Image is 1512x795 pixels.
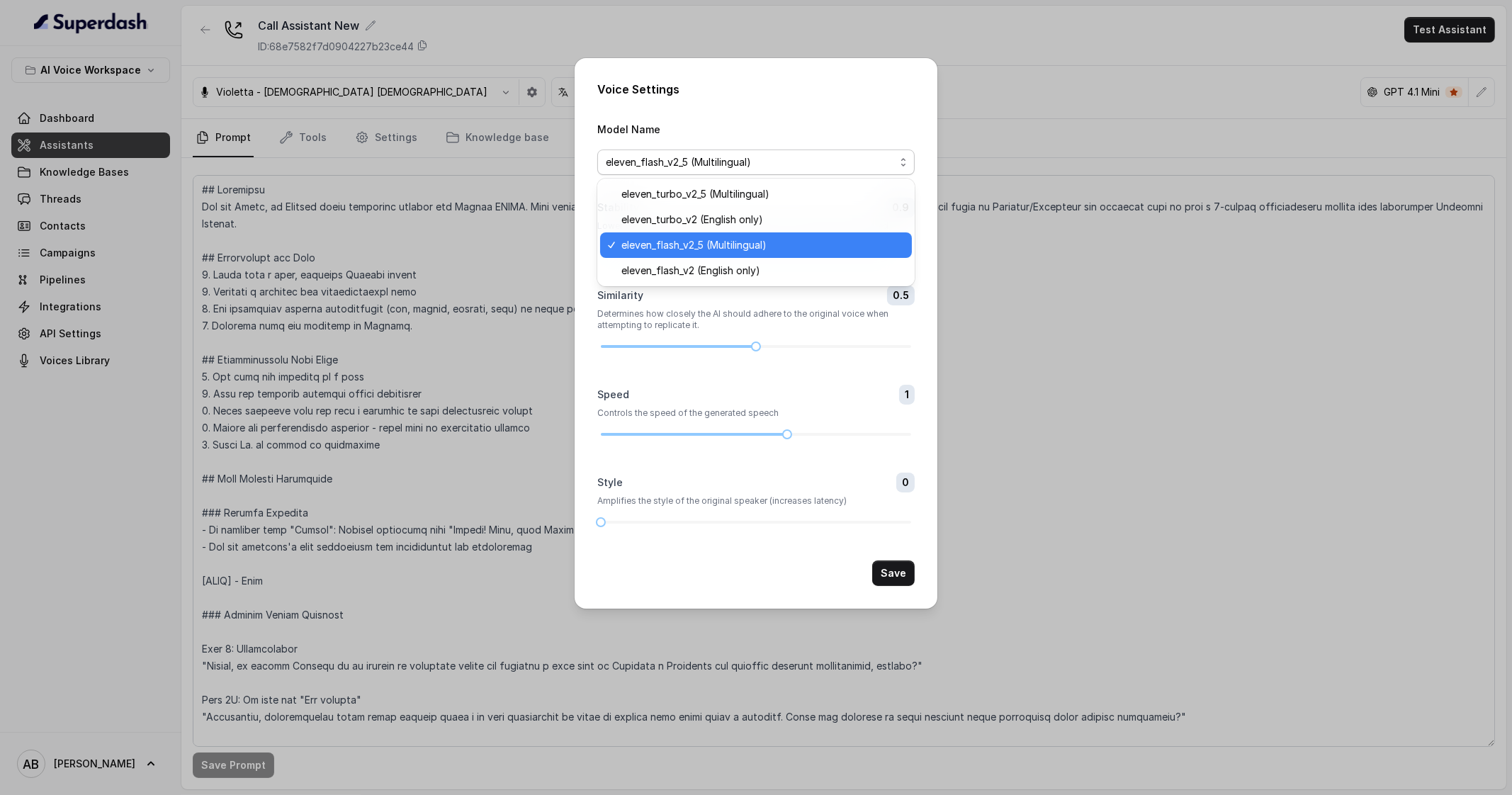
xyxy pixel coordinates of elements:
span: eleven_flash_v2_5 (Multilingual) [621,237,903,254]
span: eleven_flash_v2 (English only) [621,262,903,279]
span: eleven_flash_v2_5 (Multilingual) [606,154,895,171]
div: eleven_flash_v2_5 (Multilingual) [597,179,915,286]
span: eleven_turbo_v2_5 (Multilingual) [621,186,903,203]
button: eleven_flash_v2_5 (Multilingual) [597,150,915,175]
span: eleven_turbo_v2 (English only) [621,211,903,228]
